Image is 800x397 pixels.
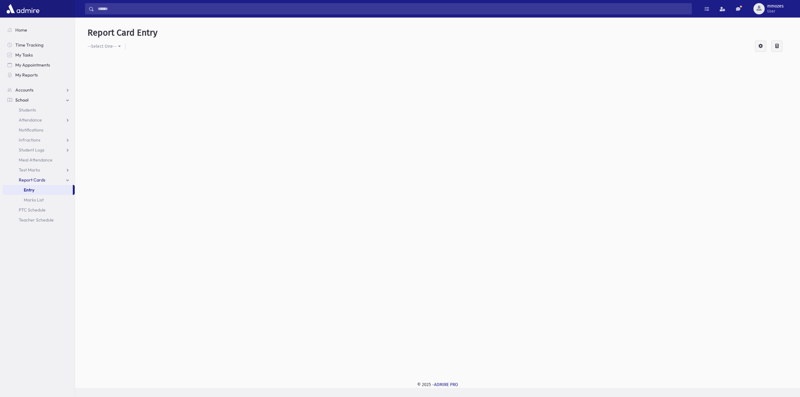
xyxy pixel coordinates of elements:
a: Time Tracking [2,40,75,50]
span: My Tasks [15,52,33,58]
a: Attendance [2,115,75,125]
a: Marks List [2,195,75,205]
div: © 2025 - [85,381,790,388]
span: Infractions [19,137,40,143]
a: Infractions [2,135,75,145]
span: User [767,9,784,14]
a: PTC Schedule [2,205,75,215]
span: Teacher Schedule [19,217,54,223]
span: Marks List [24,197,44,203]
button: --Select One-- [87,41,125,52]
span: My Reports [15,72,38,78]
span: Accounts [15,87,33,93]
h5: Report Card Entry [87,27,787,38]
a: Home [2,25,75,35]
span: Entry [24,187,34,193]
a: Entry [2,185,73,195]
a: ADMIRE PRO [434,382,458,387]
span: My Appointments [15,62,50,68]
a: Test Marks [2,165,75,175]
span: Meal Attendance [19,157,52,163]
span: Test Marks [19,167,40,173]
a: Students [2,105,75,115]
input: Search [94,3,692,14]
span: Notifications [19,127,43,133]
a: Report Cards [2,175,75,185]
span: Report Cards [19,177,45,183]
a: My Reports [2,70,75,80]
a: Teacher Schedule [2,215,75,225]
a: Notifications [2,125,75,135]
a: My Appointments [2,60,75,70]
span: PTC Schedule [19,207,46,213]
div: Calculate Averages [771,41,782,52]
a: Meal Attendance [2,155,75,165]
span: School [15,97,28,103]
a: Student Logs [2,145,75,155]
span: Time Tracking [15,42,43,48]
a: My Tasks [2,50,75,60]
span: Home [15,27,27,33]
a: School [2,95,75,105]
span: Student Logs [19,147,44,153]
a: Accounts [2,85,75,95]
span: Students [19,107,36,113]
div: Configure [755,41,766,52]
img: AdmirePro [5,2,41,15]
span: Attendance [19,117,42,123]
span: mmozes [767,4,784,9]
div: --Select One-- [87,43,117,50]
